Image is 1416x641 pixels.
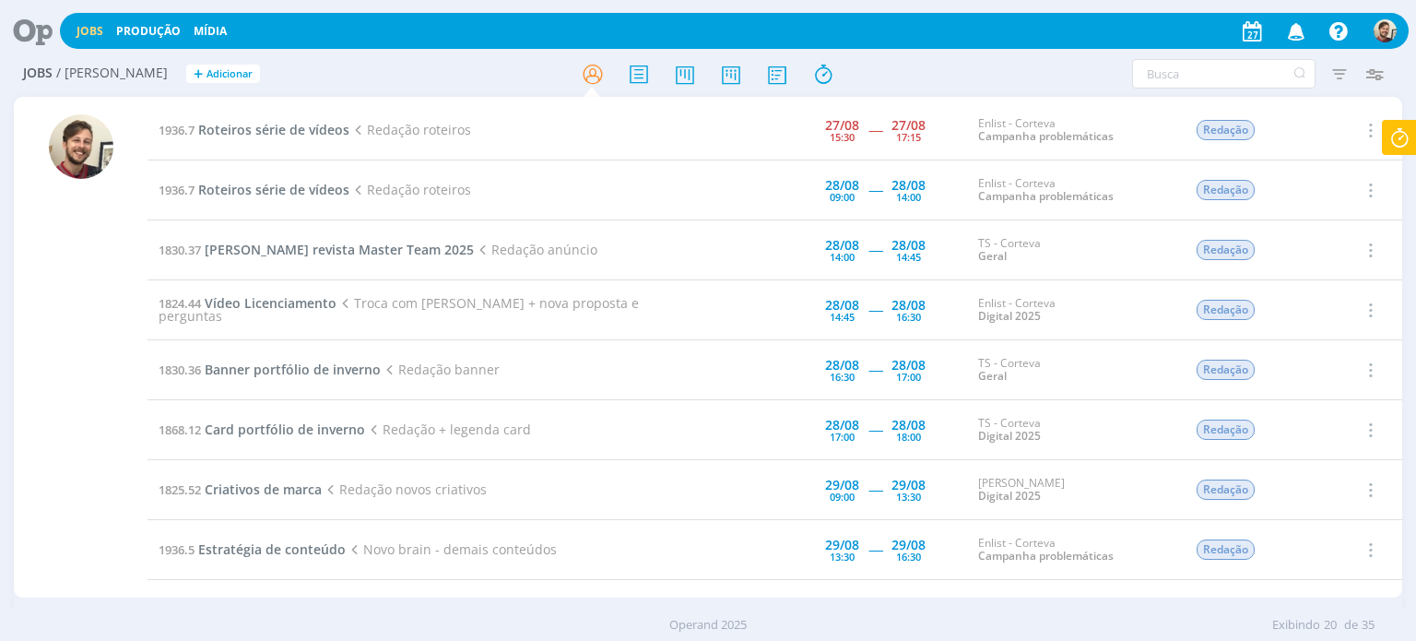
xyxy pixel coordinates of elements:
[896,132,921,142] div: 17:15
[198,121,349,138] span: Roteiros série de vídeos
[159,294,638,325] span: Troca com [PERSON_NAME] + nova proposta e perguntas
[1197,540,1255,560] span: Redação
[896,552,921,562] div: 16:30
[1324,616,1337,635] span: 20
[830,192,855,202] div: 09:00
[891,179,926,192] div: 28/08
[978,237,1168,264] div: TS - Corteva
[198,540,346,558] span: Estratégia de conteúdo
[978,428,1041,444] a: Digital 2025
[868,301,882,318] span: -----
[1272,616,1320,635] span: Exibindo
[159,361,381,378] a: 1830.36Banner portfólio de inverno
[77,23,103,39] a: Jobs
[381,361,499,378] span: Redação banner
[978,357,1168,384] div: TS - Corteva
[1344,616,1358,635] span: de
[1197,300,1255,320] span: Redação
[56,65,168,81] span: / [PERSON_NAME]
[896,372,921,382] div: 17:00
[188,24,232,39] button: Mídia
[868,481,882,498] span: -----
[1374,19,1397,42] img: G
[159,541,195,558] span: 1936.5
[896,492,921,502] div: 13:30
[206,68,253,80] span: Adicionar
[1197,480,1255,500] span: Redação
[1197,180,1255,200] span: Redação
[978,308,1041,324] a: Digital 2025
[159,481,322,498] a: 1825.52Criativos de marca
[205,361,381,378] span: Banner portfólio de inverno
[825,179,859,192] div: 28/08
[194,65,203,84] span: +
[891,299,926,312] div: 28/08
[159,182,195,198] span: 1936.7
[825,479,859,492] div: 29/08
[116,23,181,39] a: Produção
[205,294,336,312] span: Vídeo Licenciamento
[868,421,882,438] span: -----
[825,359,859,372] div: 28/08
[830,372,855,382] div: 16:30
[978,488,1041,504] a: Digital 2025
[1197,120,1255,140] span: Redação
[1197,420,1255,440] span: Redação
[978,248,1007,264] a: Geral
[830,492,855,502] div: 09:00
[346,540,556,558] span: Novo brain - demais conteúdos
[159,241,474,258] a: 1830.37[PERSON_NAME] revista Master Team 2025
[978,128,1114,144] a: Campanha problemáticas
[896,432,921,442] div: 18:00
[978,177,1168,204] div: Enlist - Corteva
[978,188,1114,204] a: Campanha problemáticas
[868,121,882,138] span: -----
[159,181,349,198] a: 1936.7Roteiros série de vídeos
[205,481,322,498] span: Criativos de marca
[198,181,349,198] span: Roteiros série de vídeos
[349,181,470,198] span: Redação roteiros
[186,65,260,84] button: +Adicionar
[896,312,921,322] div: 16:30
[159,122,195,138] span: 1936.7
[891,359,926,372] div: 28/08
[159,295,201,312] span: 1824.44
[111,24,186,39] button: Produção
[868,361,882,378] span: -----
[978,548,1114,564] a: Campanha problemáticas
[322,481,486,498] span: Redação novos criativos
[49,114,113,179] img: G
[891,239,926,252] div: 28/08
[159,362,201,378] span: 1830.36
[825,419,859,432] div: 28/08
[830,132,855,142] div: 15:30
[825,539,859,552] div: 29/08
[825,119,859,132] div: 27/08
[159,421,201,438] span: 1868.12
[868,181,882,198] span: -----
[830,432,855,442] div: 17:00
[868,540,882,558] span: -----
[1373,15,1398,47] button: G
[159,121,349,138] a: 1936.7Roteiros série de vídeos
[830,252,855,262] div: 14:00
[23,65,53,81] span: Jobs
[159,481,201,498] span: 1825.52
[205,421,365,438] span: Card portfólio de inverno
[825,239,859,252] div: 28/08
[891,119,926,132] div: 27/08
[159,242,201,258] span: 1830.37
[978,368,1007,384] a: Geral
[978,417,1168,444] div: TS - Corteva
[349,121,470,138] span: Redação roteiros
[194,23,227,39] a: Mídia
[896,192,921,202] div: 14:00
[978,297,1168,324] div: Enlist - Corteva
[365,421,530,438] span: Redação + legenda card
[891,419,926,432] div: 28/08
[1197,360,1255,380] span: Redação
[868,241,882,258] span: -----
[825,299,859,312] div: 28/08
[830,552,855,562] div: 13:30
[978,117,1168,144] div: Enlist - Corteva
